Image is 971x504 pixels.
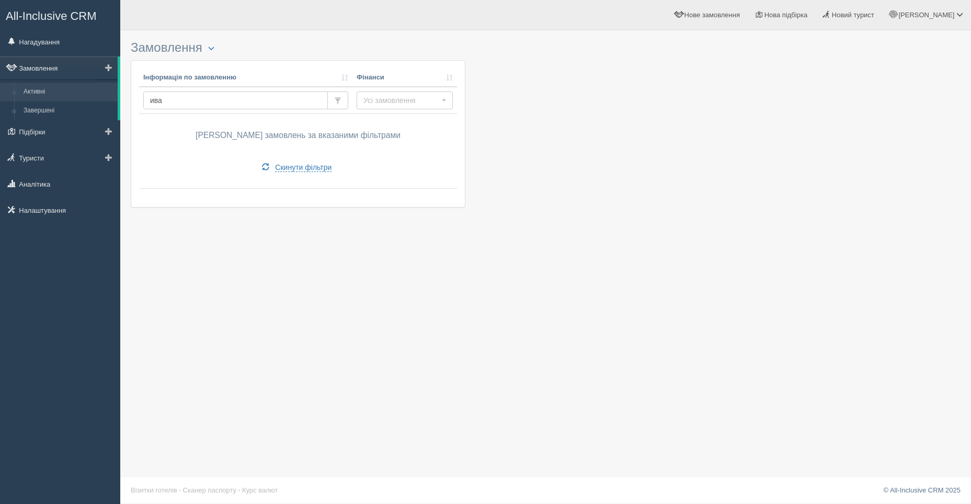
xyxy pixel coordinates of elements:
[363,95,439,106] span: Усі замовлення
[131,41,465,55] h3: Замовлення
[357,73,453,83] a: Фінанси
[238,486,241,494] span: ·
[242,486,278,494] a: Курс валют
[883,486,961,494] a: © All-Inclusive CRM 2025
[832,11,874,19] span: Новий турист
[143,91,328,109] input: Пошук за номером замовлення, ПІБ або паспортом туриста
[684,11,740,19] span: Нове замовлення
[275,163,332,172] span: Скинути фільтри
[19,83,118,101] a: Активні
[898,11,954,19] span: [PERSON_NAME]
[183,486,236,494] a: Сканер паспорту
[19,101,118,120] a: Завершені
[6,9,97,22] span: All-Inclusive CRM
[131,486,177,494] a: Візитки готелів
[357,91,453,109] button: Усі замовлення
[143,73,348,83] a: Інформація по замовленню
[143,130,453,141] p: [PERSON_NAME] замовлень за вказаними фільтрами
[255,158,339,176] a: Скинути фільтри
[179,486,181,494] span: ·
[1,1,120,29] a: All-Inclusive CRM
[764,11,808,19] span: Нова підбірка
